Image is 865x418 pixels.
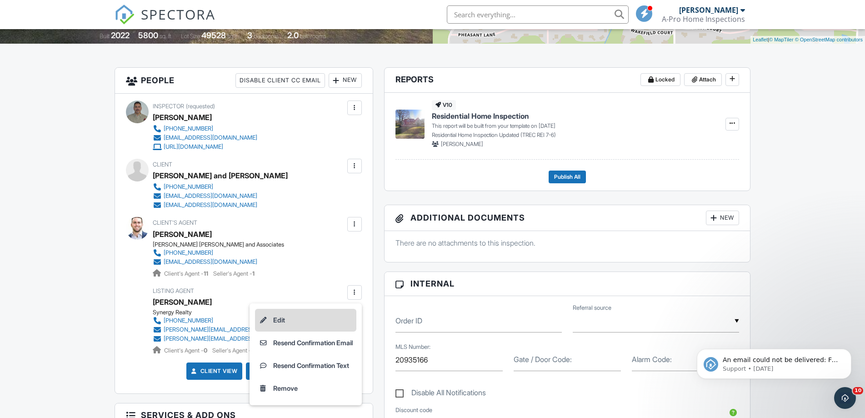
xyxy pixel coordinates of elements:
[395,238,740,248] p: There are no attachments to this inspection.
[662,15,745,24] div: A-Pro Home Inspections
[514,349,621,371] input: Gate / Door Code:
[395,343,430,351] label: MLS Number:
[186,103,215,110] span: (requested)
[632,349,739,371] input: Alarm Code:
[153,161,172,168] span: Client
[153,334,302,343] a: [PERSON_NAME][EMAIL_ADDRESS][DOMAIN_NAME]
[255,309,356,332] a: Edit
[115,5,135,25] img: The Best Home Inspection Software - Spectora
[795,37,863,42] a: © OpenStreetMap contributors
[153,219,197,226] span: Client's Agent
[115,12,215,31] a: SPECTORA
[164,249,213,257] div: [PHONE_NUMBER]
[247,30,252,40] div: 3
[164,134,257,141] div: [EMAIL_ADDRESS][DOMAIN_NAME]
[160,33,172,40] span: sq. ft.
[153,182,280,191] a: [PHONE_NUMBER]
[395,388,486,400] label: Disable All Notifications
[111,30,130,40] div: 2022
[190,367,238,376] a: Client View
[164,143,223,151] div: [URL][DOMAIN_NAME]
[153,124,257,133] a: [PHONE_NUMBER]
[153,316,302,325] a: [PHONE_NUMBER]
[153,111,212,124] div: [PERSON_NAME]
[153,133,257,142] a: [EMAIL_ADDRESS][DOMAIN_NAME]
[227,33,239,40] span: sq.ft.
[395,349,503,371] input: MLS Number:
[287,30,299,40] div: 2.0
[181,33,200,40] span: Lot Size
[164,258,257,266] div: [EMAIL_ADDRESS][DOMAIN_NAME]
[683,330,865,393] iframe: Intercom notifications message
[164,201,257,209] div: [EMAIL_ADDRESS][DOMAIN_NAME]
[138,30,158,40] div: 5800
[769,37,794,42] a: © MapTiler
[853,387,863,394] span: 10
[514,354,572,364] label: Gate / Door Code:
[100,33,110,40] span: Built
[153,325,302,334] a: [PERSON_NAME][EMAIL_ADDRESS][DOMAIN_NAME]
[153,248,277,257] a: [PHONE_NUMBER]
[115,68,373,94] h3: People
[329,73,362,88] div: New
[201,30,226,40] div: 49528
[834,387,856,409] iframe: Intercom live chat
[213,270,255,277] span: Seller's Agent -
[679,5,738,15] div: [PERSON_NAME]
[153,295,212,309] a: [PERSON_NAME]
[164,347,209,354] span: Client's Agent -
[164,270,210,277] span: Client's Agent -
[254,33,279,40] span: bedrooms
[753,37,768,42] a: Leaflet
[164,192,257,200] div: [EMAIL_ADDRESS][DOMAIN_NAME]
[164,335,302,342] div: [PERSON_NAME][EMAIL_ADDRESS][DOMAIN_NAME]
[164,317,213,324] div: [PHONE_NUMBER]
[153,227,212,241] a: [PERSON_NAME]
[153,287,194,294] span: Listing Agent
[153,309,310,316] div: Synergy Realty
[204,270,208,277] strong: 11
[255,354,356,377] a: Resend Confirmation Text
[153,142,257,151] a: [URL][DOMAIN_NAME]
[632,354,672,364] label: Alarm Code:
[164,125,213,132] div: [PHONE_NUMBER]
[385,272,750,296] h3: Internal
[153,191,280,201] a: [EMAIL_ADDRESS][DOMAIN_NAME]
[447,5,629,24] input: Search everything...
[573,304,611,312] label: Referral source
[153,103,184,110] span: Inspector
[235,73,325,88] div: Disable Client CC Email
[204,347,207,354] strong: 0
[395,406,432,414] label: Discount code
[164,183,213,191] div: [PHONE_NUMBER]
[750,36,865,44] div: |
[385,205,750,231] h3: Additional Documents
[395,316,422,326] label: Order ID
[153,241,284,248] div: [PERSON_NAME] [PERSON_NAME] and Associates
[153,257,277,267] a: [EMAIL_ADDRESS][DOMAIN_NAME]
[252,270,255,277] strong: 1
[164,326,302,333] div: [PERSON_NAME][EMAIL_ADDRESS][DOMAIN_NAME]
[212,347,254,354] span: Seller's Agent -
[706,211,739,225] div: New
[141,5,215,24] span: SPECTORA
[153,201,280,210] a: [EMAIL_ADDRESS][DOMAIN_NAME]
[300,33,326,40] span: bathrooms
[255,377,356,400] a: Remove
[255,332,356,354] a: Resend Confirmation Email
[153,169,288,182] div: [PERSON_NAME] and [PERSON_NAME]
